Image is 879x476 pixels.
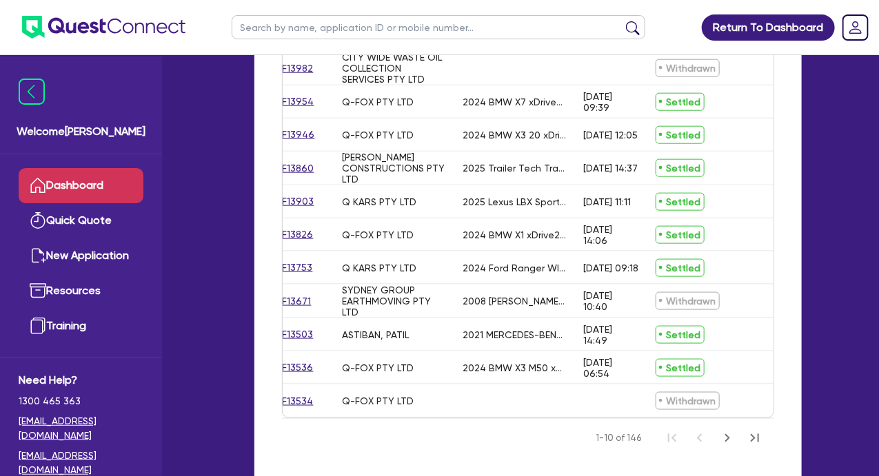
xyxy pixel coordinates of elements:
div: 2024 BMW X1 xDrive20i [463,229,567,240]
div: [DATE] 09:39 [584,91,639,113]
a: QF13753 [274,260,314,276]
div: [PERSON_NAME] CONSTRUCTIONS PTY LTD [343,152,447,185]
a: QF13503 [274,327,314,342]
a: QF13903 [274,194,315,209]
img: resources [30,282,46,299]
img: icon-menu-close [19,79,45,105]
img: quest-connect-logo-blue [22,16,185,39]
a: QF13671 [274,293,312,309]
div: SYDNEY GROUP EARTHMOVING PTY LTD [343,284,447,318]
div: Q-FOX PTY LTD [343,130,414,141]
div: [DATE] 06:54 [584,357,639,379]
span: Need Help? [19,372,143,389]
a: QF13946 [274,127,316,143]
span: Settled [656,126,705,144]
div: 2008 [PERSON_NAME] 12-22 B Double [463,296,567,307]
div: 2025 Lexus LBX Sports Luxury 2WD 1.5L Hybrid Auto CVT SUV [463,196,567,207]
div: [DATE] 14:49 [584,324,639,346]
a: QF13954 [274,94,315,110]
span: Withdrawn [656,292,720,310]
span: Settled [656,226,705,244]
a: QF13860 [274,161,315,176]
img: training [30,318,46,334]
a: QF13536 [274,360,314,375]
a: New Application [19,238,143,273]
a: Return To Dashboard [702,14,835,41]
span: Settled [656,159,705,177]
div: 2024 Ford Ranger WILDTRAK 3.0L V6 [463,262,567,273]
div: 2024 BMW X7 xDrive40d G07 [463,96,567,107]
div: 2024 BMW X3 20 xDrive G45 [463,130,567,141]
span: 1300 465 363 [19,394,143,408]
img: quick-quote [30,212,46,229]
div: [DATE] 12:05 [584,130,638,141]
button: First Page [658,424,686,452]
div: Q-FOX PTY LTD [343,395,414,406]
button: Previous Page [686,424,714,452]
div: [DATE] 14:37 [584,163,638,174]
div: [DATE] 11:11 [584,196,632,207]
span: Settled [656,326,705,344]
span: Welcome [PERSON_NAME] [17,123,145,140]
div: [DATE] 10:40 [584,290,639,312]
a: [EMAIL_ADDRESS][DOMAIN_NAME] [19,414,143,443]
button: Next Page [714,424,741,452]
input: Search by name, application ID or mobile number... [232,15,645,39]
div: ASTIBAN, PATIL [343,329,410,340]
button: Last Page [741,424,769,452]
span: Withdrawn [656,59,720,77]
div: CITY WIDE WASTE OIL COLLECTION SERVICES PTY LTD [343,52,447,85]
span: Settled [656,259,705,277]
div: 2025 Trailer Tech Tradie Pack Trailer - Independent Suspension [463,163,567,174]
div: Q-FOX PTY LTD [343,96,414,107]
a: QF13534 [274,393,314,409]
div: Q KARS PTY LTD [343,196,417,207]
div: 2021 MERCEDES-BENZ CLA200 Coupe [463,329,567,340]
a: Dropdown toggle [838,10,873,45]
a: QF13826 [274,227,314,242]
span: 1-10 of 146 [596,431,642,445]
a: QF13982 [274,61,314,76]
span: Withdrawn [656,392,720,410]
div: Q-FOX PTY LTD [343,362,414,373]
a: Dashboard [19,168,143,203]
div: Q-FOX PTY LTD [343,229,414,240]
span: Settled [656,193,705,211]
a: Training [19,309,143,344]
a: Quick Quote [19,203,143,238]
img: new-application [30,247,46,264]
div: [DATE] 09:18 [584,262,639,273]
div: [DATE] 14:06 [584,224,639,246]
span: Settled [656,93,705,111]
a: Resources [19,273,143,309]
div: 2024 BMW X3 M50 xDrive G45 [463,362,567,373]
div: Q KARS PTY LTD [343,262,417,273]
span: Settled [656,359,705,377]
